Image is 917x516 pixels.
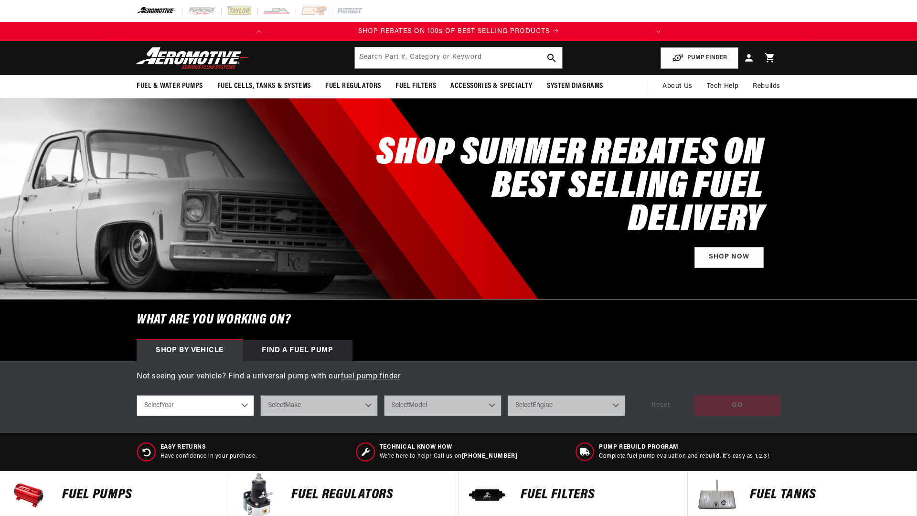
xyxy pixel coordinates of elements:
[355,47,562,68] input: Search by Part Number, Category or Keyword
[217,81,311,91] span: Fuel Cells, Tanks & Systems
[268,26,649,37] div: Announcement
[540,75,610,97] summary: System Diagrams
[268,26,649,37] a: SHOP REBATES ON 100s OF BEST SELLING PRODUCTS
[649,22,668,41] button: Translation missing: en.sections.announcements.next_announcement
[450,81,533,91] span: Accessories & Specialty
[113,22,804,41] slideshow-component: Translation missing: en.sections.announcements.announcement_bar
[599,443,769,451] span: Pump Rebuild program
[661,47,738,69] button: PUMP FINDER
[249,22,268,41] button: Translation missing: en.sections.announcements.previous_announcement
[160,443,257,451] span: Easy Returns
[210,75,318,97] summary: Fuel Cells, Tanks & Systems
[508,395,625,416] select: Engine
[700,75,746,98] summary: Tech Help
[443,75,540,97] summary: Accessories & Specialty
[547,81,603,91] span: System Diagrams
[341,373,401,380] a: fuel pump finder
[137,395,254,416] select: Year
[358,28,550,35] span: SHOP REBATES ON 100s OF BEST SELLING PRODUCTS
[291,488,448,502] p: FUEL REGULATORS
[129,75,210,97] summary: Fuel & Water Pumps
[160,452,257,461] p: Have confidence in your purchase.
[137,371,780,383] p: Not seeing your vehicle? Find a universal pump with our
[325,81,381,91] span: Fuel Regulators
[521,488,678,502] p: FUEL FILTERS
[662,83,693,90] span: About Us
[113,300,804,340] h6: What are you working on?
[380,452,517,461] p: We’re here to help! Call us on
[599,452,769,461] p: Complete fuel pump evaluation and rebuild. It's easy as 1,2,3!
[707,81,738,92] span: Tech Help
[137,81,203,91] span: Fuel & Water Pumps
[268,26,649,37] div: 1 of 2
[355,137,764,237] h2: SHOP SUMMER REBATES ON BEST SELLING FUEL DELIVERY
[384,395,501,416] select: Model
[260,395,378,416] select: Make
[541,47,562,68] button: search button
[462,453,517,459] a: [PHONE_NUMBER]
[746,75,788,98] summary: Rebuilds
[395,81,436,91] span: Fuel Filters
[380,443,517,451] span: Technical Know How
[133,47,253,69] img: Aeromotive
[137,340,243,361] div: Shop by vehicle
[388,75,443,97] summary: Fuel Filters
[62,488,219,502] p: Fuel Pumps
[694,247,764,269] a: Shop Now
[655,75,700,98] a: About Us
[318,75,388,97] summary: Fuel Regulators
[753,81,780,92] span: Rebuilds
[750,488,907,502] p: Fuel Tanks
[243,340,352,361] div: Find a Fuel Pump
